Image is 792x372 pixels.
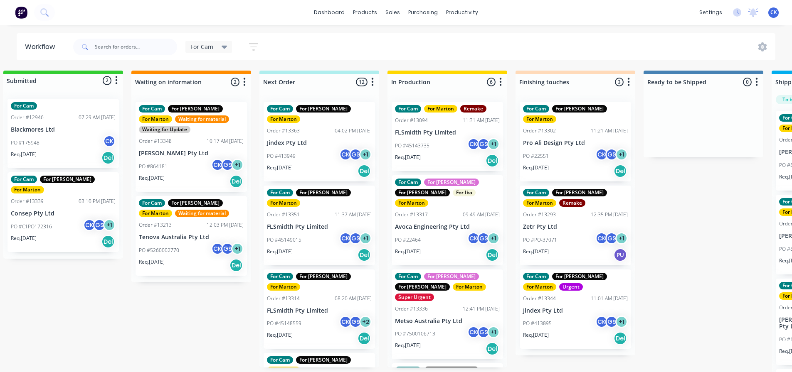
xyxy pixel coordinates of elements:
p: PO #C1PO172316 [11,223,52,230]
div: For Cam [395,105,421,113]
div: + 1 [359,148,372,161]
div: For CamFor MartonRemakeOrder #1309411:31 AM [DATE]FLSmidth Pty LimitedPO #45143735CKGS+1Req.[DATE... [392,102,503,171]
div: Order #13351 [267,211,300,218]
div: Waiting for material [175,210,229,217]
div: GS [221,159,234,171]
div: Del [358,332,371,345]
p: FLSmidth Pty Limited [395,129,500,136]
div: settings [695,6,726,19]
div: Order #13363 [267,127,300,135]
input: Search for orders... [95,39,177,55]
div: For Cam [267,356,293,364]
div: For Marton [523,283,556,291]
p: Metso Australia Pty Ltd [395,318,500,325]
div: sales [381,6,404,19]
div: Order #13344 [523,295,556,302]
p: Req. [DATE] [11,235,37,242]
p: PO #22464 [395,236,421,244]
div: For [PERSON_NAME] [168,105,223,113]
div: Order #13348 [139,137,172,145]
div: For [PERSON_NAME] [395,189,450,196]
div: For CamFor [PERSON_NAME]For MartonOrder #1333903:10 PM [DATE]Consep Pty LtdPO #C1PO172316CKGS+1Re... [7,172,119,252]
div: For [PERSON_NAME] [296,356,351,364]
div: CK [83,219,96,231]
p: Pro Ali Design Pty Ltd [523,139,628,147]
div: For Cam [11,176,37,183]
p: Req. [DATE] [395,342,421,349]
div: + 1 [231,159,244,171]
div: + 1 [615,148,628,161]
div: CK [211,159,224,171]
div: purchasing [404,6,442,19]
div: For Cam [395,273,421,280]
div: Remake [460,105,486,113]
div: Order #13293 [523,211,556,218]
div: GS [221,242,234,255]
div: Order #13302 [523,127,556,135]
p: Req. [DATE] [139,258,165,266]
div: CK [595,148,608,161]
p: Req. [DATE] [523,248,549,255]
div: CK [103,135,116,147]
div: Del [614,164,627,178]
p: Req. [DATE] [395,154,421,161]
div: Del [486,248,499,262]
span: CK [770,9,777,16]
div: For CamOrder #1294607:29 AM [DATE]Blackmores LtdPO #175948CKReq.[DATE]Del [7,99,119,168]
div: 04:02 PM [DATE] [335,127,372,135]
div: For [PERSON_NAME] [296,189,351,196]
p: Consep Pty Ltd [11,210,116,217]
div: CK [339,316,352,328]
div: 11:21 AM [DATE] [591,127,628,135]
img: Factory [15,6,27,19]
p: PO #175948 [11,139,39,147]
div: Del [486,154,499,167]
div: GS [605,316,618,328]
div: For Marton [11,186,44,193]
div: + 2 [359,316,372,328]
p: Zetr Pty Ltd [523,223,628,230]
p: PO #PO-37071 [523,236,557,244]
div: 12:35 PM [DATE] [591,211,628,218]
div: CK [339,232,352,245]
p: PO #413895 [523,320,552,327]
div: For CamFor [PERSON_NAME]For MartonUrgentOrder #1334411:01 AM [DATE]Jindex Pty LtdPO #413895CKGS+1... [520,269,631,349]
div: For [PERSON_NAME] [552,189,607,196]
div: For Cam [523,273,549,280]
div: GS [477,232,490,245]
div: 11:01 AM [DATE] [591,295,628,302]
p: PO #5260002770 [139,247,179,254]
div: For [PERSON_NAME] [40,176,95,183]
div: Waiting for Update [139,126,190,133]
p: Tenova Australia Pty Ltd [139,234,244,241]
div: GS [349,148,362,161]
div: Del [101,235,115,248]
p: PO #45143735 [395,142,429,149]
div: Del [229,175,243,188]
div: For [PERSON_NAME] [168,199,223,207]
div: For Marton [267,283,300,291]
div: For CamFor [PERSON_NAME]For MartonWaiting for materialWaiting for UpdateOrder #1334810:17 AM [DAT... [136,102,247,192]
p: Req. [DATE] [11,151,37,158]
div: + 1 [359,232,372,245]
p: Avoca Engineering Pty Ltd [395,223,500,230]
p: Req. [DATE] [139,174,165,182]
p: FLSmidth Pty Limited [267,307,372,314]
div: 08:20 AM [DATE] [335,295,372,302]
div: Del [358,164,371,178]
div: For Cam [523,105,549,113]
p: PO #22551 [523,152,549,160]
div: Order #13094 [395,117,428,124]
div: Super Urgent [395,294,434,301]
div: 11:31 AM [DATE] [463,117,500,124]
div: + 1 [231,242,244,255]
div: 03:10 PM [DATE] [79,198,116,205]
div: Order #13213 [139,221,172,229]
div: For Cam [11,102,37,110]
div: Urgent [559,283,583,291]
p: Req. [DATE] [267,248,293,255]
div: For [PERSON_NAME] [552,105,607,113]
div: CK [595,232,608,245]
div: CK [211,242,224,255]
div: + 1 [487,232,500,245]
